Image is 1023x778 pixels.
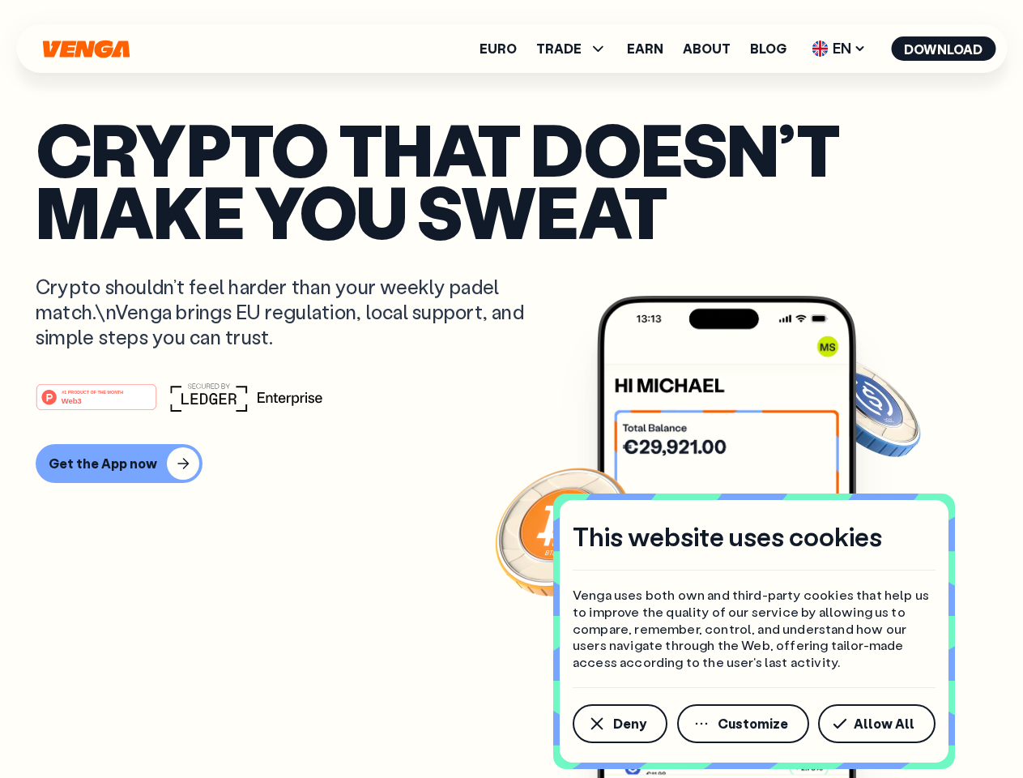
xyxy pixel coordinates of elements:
a: Blog [750,42,786,55]
svg: Home [40,40,131,58]
p: Venga uses both own and third-party cookies that help us to improve the quality of our service by... [573,587,936,671]
p: Crypto that doesn’t make you sweat [36,118,987,242]
tspan: Web3 [62,395,82,404]
img: Bitcoin [492,458,637,604]
a: Earn [627,42,663,55]
tspan: #1 PRODUCT OF THE MONTH [62,389,123,394]
span: TRADE [536,39,607,58]
button: Deny [573,704,667,743]
a: About [683,42,731,55]
img: flag-uk [812,41,828,57]
p: Crypto shouldn’t feel harder than your weekly padel match.\nVenga brings EU regulation, local sup... [36,274,548,350]
span: EN [806,36,872,62]
div: Get the App now [49,455,157,472]
span: Allow All [854,717,914,730]
a: #1 PRODUCT OF THE MONTHWeb3 [36,393,157,414]
a: Euro [480,42,517,55]
a: Get the App now [36,444,987,483]
button: Allow All [818,704,936,743]
button: Customize [677,704,809,743]
button: Download [891,36,995,61]
span: TRADE [536,42,582,55]
span: Deny [613,717,646,730]
button: Get the App now [36,444,202,483]
span: Customize [718,717,788,730]
img: USDC coin [808,348,924,465]
h4: This website uses cookies [573,519,882,554]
